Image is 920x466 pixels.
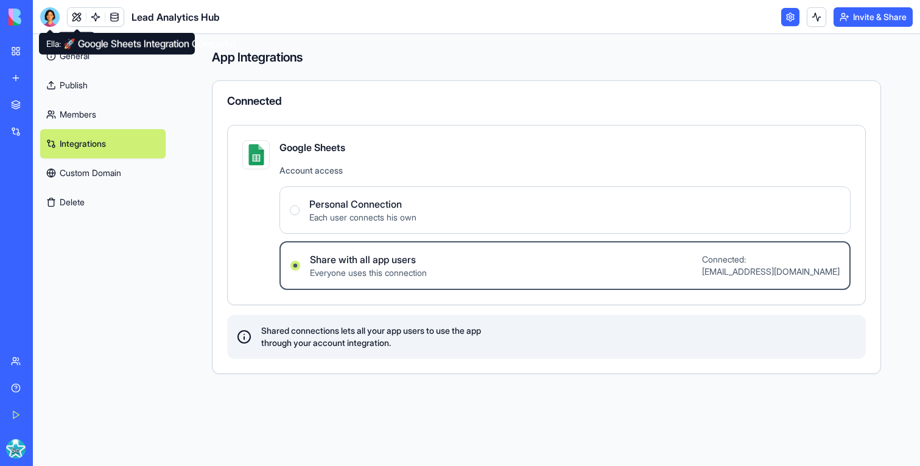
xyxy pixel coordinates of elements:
span: Lead Analytics Hub [132,10,220,24]
img: googlesheets [245,144,267,166]
h4: App Integrations [212,49,881,66]
span: Shared connections lets all your app users to use the app through your account integration. [261,325,481,349]
a: General [40,41,166,71]
span: Each user connects his own [309,211,416,224]
button: Delete [40,188,166,217]
a: Integrations [40,129,166,158]
span: Personal Connection [309,197,416,211]
span: Share with all app users [310,252,427,267]
button: Share with all app usersEveryone uses this connectionConnected:[EMAIL_ADDRESS][DOMAIN_NAME] [290,261,300,270]
button: Personal ConnectionEach user connects his own [290,205,300,215]
a: Members [40,100,166,129]
div: Design [58,32,96,49]
span: Connected: [EMAIL_ADDRESS][DOMAIN_NAME] [702,253,840,278]
span: Everyone uses this connection [310,267,427,279]
img: logo [9,9,84,26]
span: Account access [279,164,851,177]
a: Publish [40,71,166,100]
img: ACg8ocIInin2p6pcjON7snjoCg-HMTItrRaEI8bAy78i330DTAFXXnte=s96-c [6,439,26,459]
div: Connected [227,96,866,107]
span: Google Sheets [279,140,851,155]
button: Invite & Share [834,7,913,27]
a: Custom Domain [40,158,166,188]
